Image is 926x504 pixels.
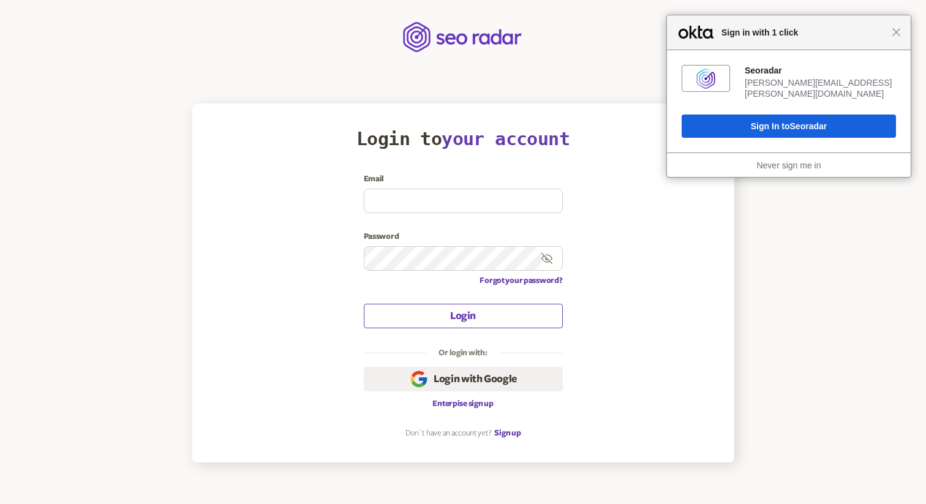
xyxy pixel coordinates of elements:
span: Seoradar [790,121,827,131]
img: fs0ssxb4oa4QDCATs697 [695,68,717,89]
div: [PERSON_NAME][EMAIL_ADDRESS][PERSON_NAME][DOMAIN_NAME] [745,77,896,99]
button: Sign In toSeoradar [682,115,896,138]
span: Login with Google [434,372,517,386]
p: Don`t have an account yet? [405,428,492,438]
label: Email [364,174,563,184]
span: your account [442,128,570,149]
legend: Or login with: [426,348,499,358]
label: Password [364,231,563,241]
h1: Login to [356,128,570,149]
a: Enterpise sign up [432,399,493,408]
a: Forgot your password? [480,276,562,285]
span: Sign in with 1 click [715,25,892,40]
span: Close [892,28,901,37]
div: Seoradar [745,65,896,76]
button: Login with Google [364,367,563,391]
a: Sign up [494,428,521,438]
a: Never sign me in [756,160,821,170]
button: Login [364,304,563,328]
